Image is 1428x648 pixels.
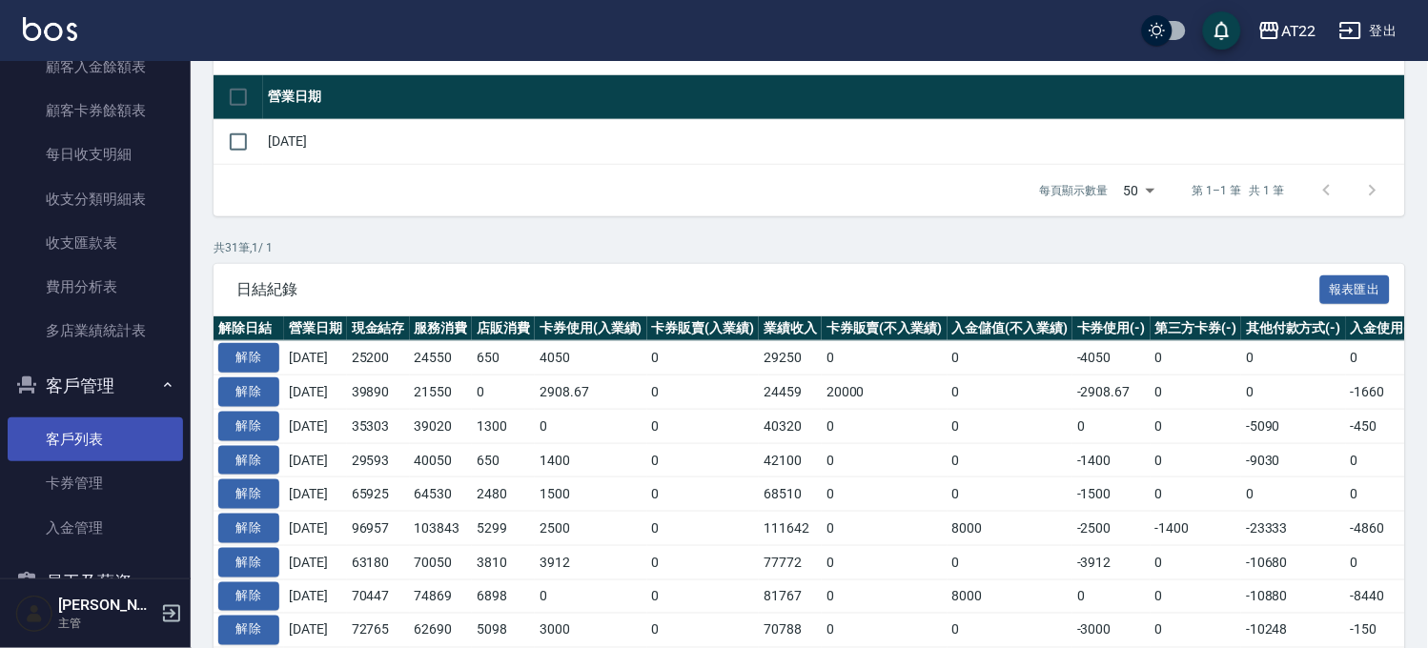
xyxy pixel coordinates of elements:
td: 1400 [535,443,647,477]
td: 0 [1241,477,1346,512]
td: 42100 [759,443,822,477]
a: 收支匯款表 [8,221,183,265]
td: 0 [948,443,1073,477]
td: [DATE] [284,477,347,512]
td: 0 [1072,579,1151,614]
a: 收支分類明細表 [8,177,183,221]
td: 0 [647,477,760,512]
td: 39890 [347,375,410,410]
td: 0 [948,614,1073,648]
td: 0 [822,545,948,579]
td: 62690 [410,614,473,648]
button: 解除 [218,479,279,509]
td: 68510 [759,477,822,512]
td: -3000 [1072,614,1151,648]
th: 入金儲值(不入業績) [948,316,1073,341]
th: 卡券使用(入業績) [535,316,647,341]
td: 5299 [472,512,535,546]
td: 0 [822,341,948,375]
td: 1300 [472,409,535,443]
h5: [PERSON_NAME] [58,596,155,615]
td: -1400 [1072,443,1151,477]
td: 21550 [410,375,473,410]
td: 96957 [347,512,410,546]
a: 入金管理 [8,506,183,550]
td: 0 [822,512,948,546]
td: 3000 [535,614,647,648]
td: 0 [1151,375,1242,410]
button: 員工及薪資 [8,557,183,607]
td: 0 [1346,341,1424,375]
td: 0 [822,443,948,477]
td: -150 [1346,614,1424,648]
td: 0 [1151,545,1242,579]
button: 解除 [218,582,279,612]
td: 64530 [410,477,473,512]
th: 其他付款方式(-) [1241,316,1346,341]
td: 74869 [410,579,473,614]
td: 0 [535,579,647,614]
td: 63180 [347,545,410,579]
td: [DATE] [284,512,347,546]
td: [DATE] [263,119,1405,164]
td: 0 [1346,545,1424,579]
td: -450 [1346,409,1424,443]
td: 72765 [347,614,410,648]
td: -2908.67 [1072,375,1151,410]
td: [DATE] [284,614,347,648]
td: 1500 [535,477,647,512]
td: 0 [535,409,647,443]
td: 0 [1151,341,1242,375]
td: [DATE] [284,579,347,614]
td: -23333 [1241,512,1346,546]
td: 2500 [535,512,647,546]
td: [DATE] [284,545,347,579]
button: 報表匯出 [1320,275,1391,305]
p: 共 31 筆, 1 / 1 [214,239,1405,256]
button: 解除 [218,616,279,645]
td: 24550 [410,341,473,375]
td: -1400 [1151,512,1242,546]
td: 0 [647,512,760,546]
td: 0 [1241,341,1346,375]
td: 0 [948,409,1073,443]
a: 卡券管理 [8,461,183,505]
td: 0 [948,545,1073,579]
a: 顧客入金餘額表 [8,45,183,89]
a: 多店業績統計表 [8,309,183,353]
td: 0 [647,443,760,477]
td: 81767 [759,579,822,614]
td: -1660 [1346,375,1424,410]
td: [DATE] [284,375,347,410]
td: 40050 [410,443,473,477]
td: 111642 [759,512,822,546]
td: 0 [948,375,1073,410]
td: 25200 [347,341,410,375]
td: 35303 [347,409,410,443]
th: 營業日期 [284,316,347,341]
td: 0 [1346,477,1424,512]
button: 客戶管理 [8,361,183,411]
td: 0 [647,579,760,614]
td: 0 [647,614,760,648]
td: 650 [472,341,535,375]
td: 0 [822,614,948,648]
td: 2908.67 [535,375,647,410]
td: 0 [1151,579,1242,614]
td: 8000 [948,512,1073,546]
td: 0 [647,409,760,443]
a: 每日收支明細 [8,132,183,176]
td: 77772 [759,545,822,579]
td: -10248 [1241,614,1346,648]
td: 29593 [347,443,410,477]
td: 70050 [410,545,473,579]
td: 0 [647,375,760,410]
button: 解除 [218,514,279,543]
button: AT22 [1251,11,1324,51]
th: 卡券使用(-) [1072,316,1151,341]
td: 39020 [410,409,473,443]
td: [DATE] [284,341,347,375]
div: 50 [1116,165,1162,216]
td: 4050 [535,341,647,375]
td: -9030 [1241,443,1346,477]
